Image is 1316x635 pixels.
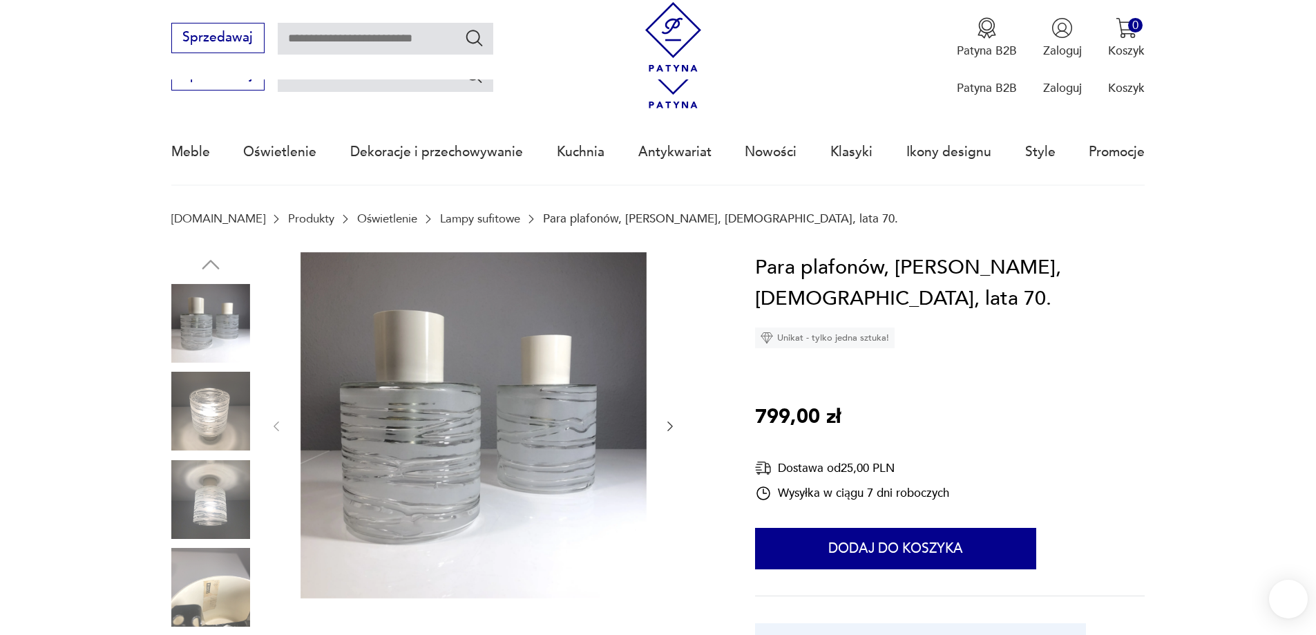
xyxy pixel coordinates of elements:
button: Zaloguj [1043,17,1082,59]
button: Dodaj do koszyka [755,528,1036,569]
img: Zdjęcie produktu Para plafonów, Doria Leuchten, Niemcy, lata 70. [171,372,250,451]
img: Ikona koszyka [1116,17,1137,39]
button: Szukaj [464,65,484,85]
div: Wysyłka w ciągu 7 dni roboczych [755,485,949,502]
div: Dostawa od 25,00 PLN [755,459,949,477]
img: Zdjęcie produktu Para plafonów, Doria Leuchten, Niemcy, lata 70. [171,284,250,363]
h1: Para plafonów, [PERSON_NAME], [DEMOGRAPHIC_DATA], lata 70. [755,252,1145,315]
a: Sprzedawaj [171,33,265,44]
a: Nowości [745,120,797,184]
button: Szukaj [464,28,484,48]
p: Para plafonów, [PERSON_NAME], [DEMOGRAPHIC_DATA], lata 70. [543,212,898,225]
img: Ikona medalu [976,17,998,39]
p: Patyna B2B [957,80,1017,96]
img: Ikona dostawy [755,459,772,477]
a: [DOMAIN_NAME] [171,212,265,225]
a: Oświetlenie [357,212,417,225]
button: Sprzedawaj [171,23,265,53]
a: Meble [171,120,210,184]
a: Produkty [288,212,334,225]
p: Zaloguj [1043,80,1082,96]
a: Ikony designu [906,120,991,184]
img: Zdjęcie produktu Para plafonów, Doria Leuchten, Niemcy, lata 70. [171,548,250,627]
p: 799,00 zł [755,401,841,433]
div: Unikat - tylko jedna sztuka! [755,328,895,348]
img: Zdjęcie produktu Para plafonów, Doria Leuchten, Niemcy, lata 70. [301,252,647,598]
a: Kuchnia [557,120,604,184]
img: Zdjęcie produktu Para plafonów, Doria Leuchten, Niemcy, lata 70. [171,460,250,539]
a: Sprzedawaj [171,70,265,82]
div: 0 [1128,18,1143,32]
img: Patyna - sklep z meblami i dekoracjami vintage [638,2,708,72]
a: Ikona medaluPatyna B2B [957,17,1017,59]
a: Antykwariat [638,120,712,184]
p: Zaloguj [1043,43,1082,59]
a: Dekoracje i przechowywanie [350,120,523,184]
a: Lampy sufitowe [440,212,520,225]
a: Promocje [1089,120,1145,184]
button: Patyna B2B [957,17,1017,59]
p: Koszyk [1108,80,1145,96]
p: Koszyk [1108,43,1145,59]
iframe: Smartsupp widget button [1269,580,1308,618]
img: Ikona diamentu [761,332,773,344]
a: Oświetlenie [243,120,316,184]
p: Patyna B2B [957,43,1017,59]
a: Style [1025,120,1056,184]
button: 0Koszyk [1108,17,1145,59]
img: Ikonka użytkownika [1051,17,1073,39]
a: Klasyki [830,120,872,184]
